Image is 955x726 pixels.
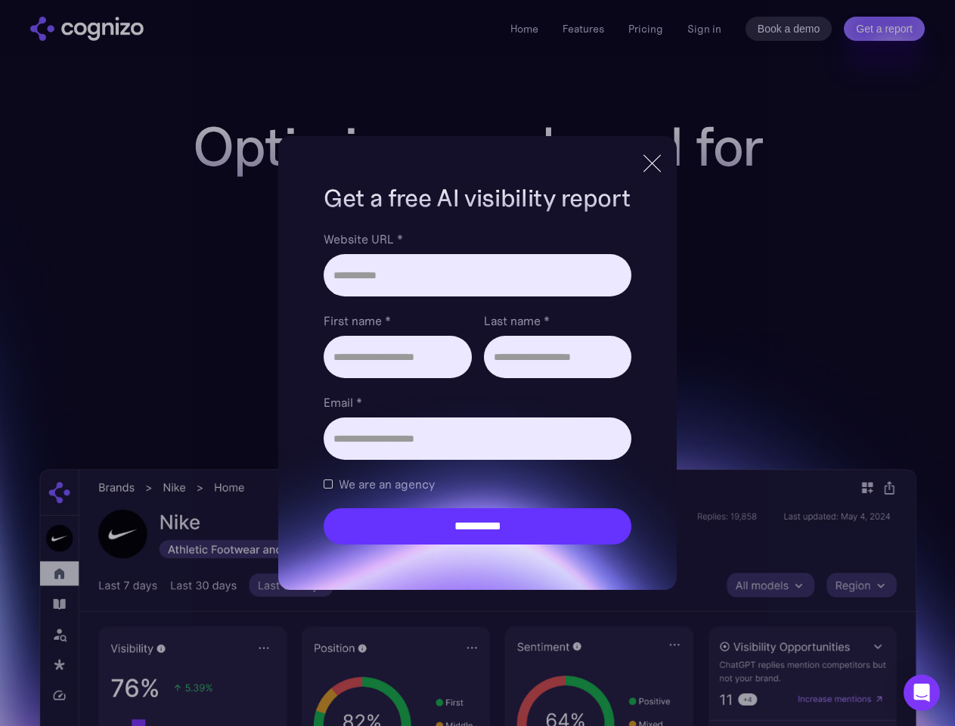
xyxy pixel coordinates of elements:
[324,393,631,411] label: Email *
[339,475,435,493] span: We are an agency
[904,675,940,711] div: Open Intercom Messenger
[324,181,631,215] h1: Get a free AI visibility report
[484,312,631,330] label: Last name *
[324,230,631,544] form: Brand Report Form
[324,230,631,248] label: Website URL *
[324,312,471,330] label: First name *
